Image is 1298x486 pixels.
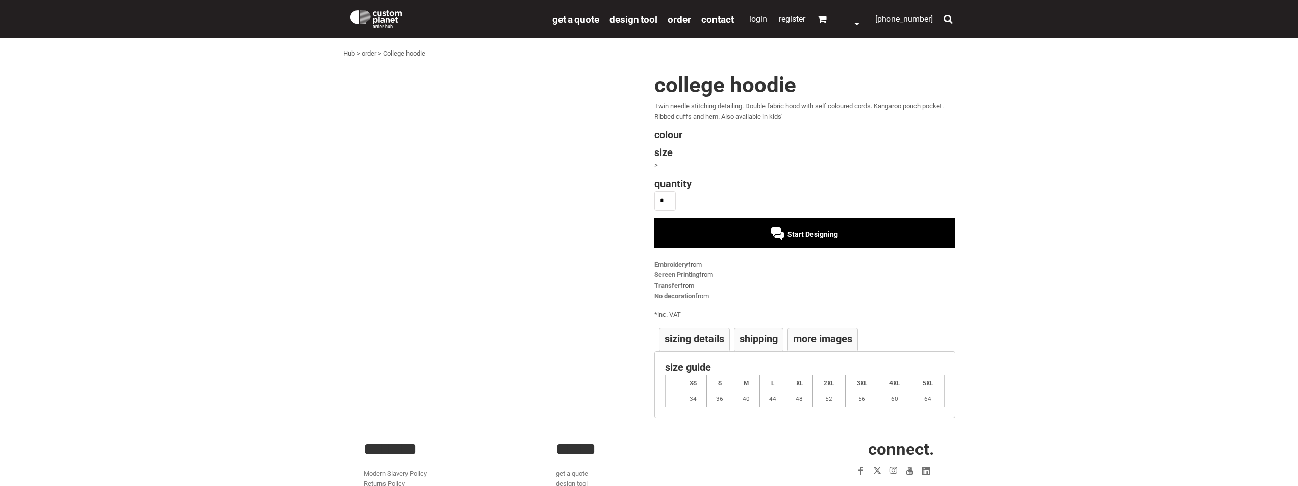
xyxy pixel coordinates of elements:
p: Twin needle stitching detailing. Double fabric hood with self coloured cords. Kangaroo pouch pock... [654,101,955,122]
th: L [759,375,786,391]
a: No decoration [654,292,695,300]
h4: Size Guide [665,362,945,372]
td: 34 [680,391,706,407]
a: get a quote [552,13,599,25]
h1: College hoodie [654,74,955,96]
td: 64 [911,391,944,407]
span: Contact [701,14,734,25]
div: > [357,48,360,59]
div: from [654,270,955,280]
a: Modern Slavery Policy [364,470,427,477]
div: > [654,160,955,171]
h4: Colour [654,130,955,140]
a: Screen Printing [654,271,699,278]
th: 4XL [878,375,911,391]
td: 52 [812,391,845,407]
span: design tool [609,14,657,25]
a: Login [749,14,767,24]
img: Custom Planet [348,8,404,28]
div: from [654,291,955,302]
td: 36 [706,391,733,407]
a: design tool [609,13,657,25]
a: get a quote [556,470,588,477]
th: XL [786,375,812,391]
th: 5XL [911,375,944,391]
td: 60 [878,391,911,407]
h4: More Images [793,334,852,344]
a: Embroidery [654,261,688,268]
span: order [668,14,691,25]
th: XS [680,375,706,391]
a: Register [779,14,805,24]
td: 48 [786,391,812,407]
th: S [706,375,733,391]
span: get a quote [552,14,599,25]
a: Hub [343,49,355,57]
div: from [654,260,955,270]
th: M [733,375,759,391]
a: order [362,49,376,57]
td: 40 [733,391,759,407]
span: [PHONE_NUMBER] [875,14,933,24]
a: Custom Planet [343,3,547,33]
a: order [668,13,691,25]
div: College hoodie [383,48,425,59]
h4: Size [654,147,955,158]
h2: CONNECT. [748,441,934,457]
th: 2XL [812,375,845,391]
div: inc. VAT [654,310,955,320]
h4: Sizing Details [665,334,724,344]
h4: Quantity [654,178,955,189]
th: 3XL [846,375,878,391]
span: Start Designing [787,230,838,238]
td: 44 [759,391,786,407]
h4: Shipping [740,334,778,344]
a: Transfer [654,282,680,289]
a: Contact [701,13,734,25]
div: from [654,280,955,291]
td: 56 [846,391,878,407]
div: > [378,48,381,59]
